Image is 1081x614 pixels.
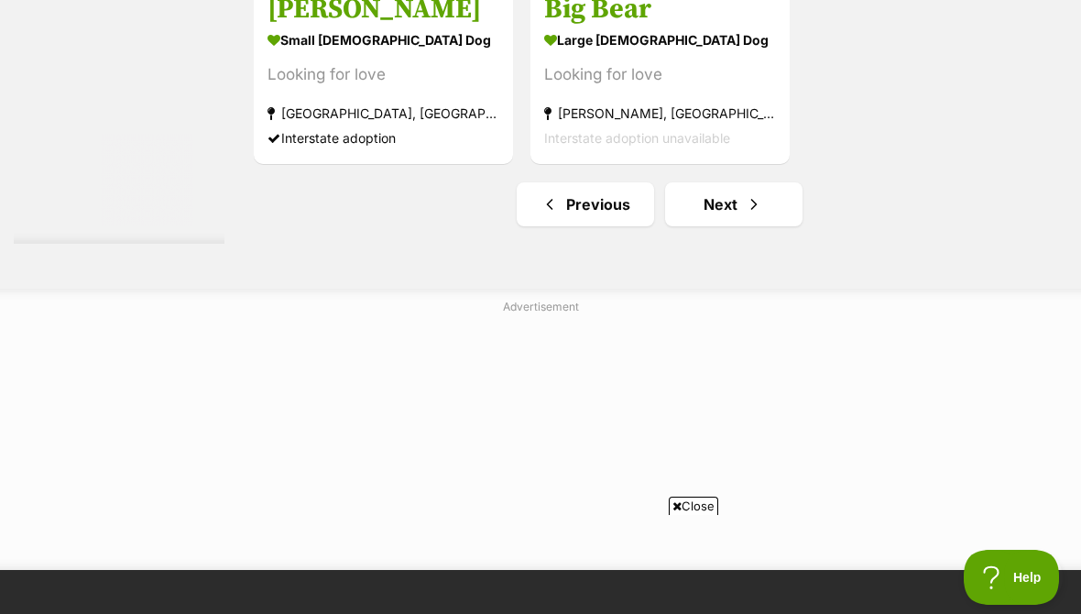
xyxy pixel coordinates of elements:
[669,497,718,515] span: Close
[517,182,654,226] a: Previous page
[252,182,1067,226] nav: Pagination
[544,101,776,126] strong: [PERSON_NAME], [GEOGRAPHIC_DATA]
[268,101,499,126] strong: [GEOGRAPHIC_DATA], [GEOGRAPHIC_DATA]
[544,62,776,87] div: Looking for love
[665,182,803,226] a: Next page
[268,126,499,150] div: Interstate adoption
[544,27,776,53] strong: large [DEMOGRAPHIC_DATA] Dog
[964,550,1063,605] iframe: Help Scout Beacon - Open
[96,323,985,552] iframe: Advertisement
[268,62,499,87] div: Looking for love
[544,130,730,146] span: Interstate adoption unavailable
[96,522,985,605] iframe: Advertisement
[268,27,499,53] strong: small [DEMOGRAPHIC_DATA] Dog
